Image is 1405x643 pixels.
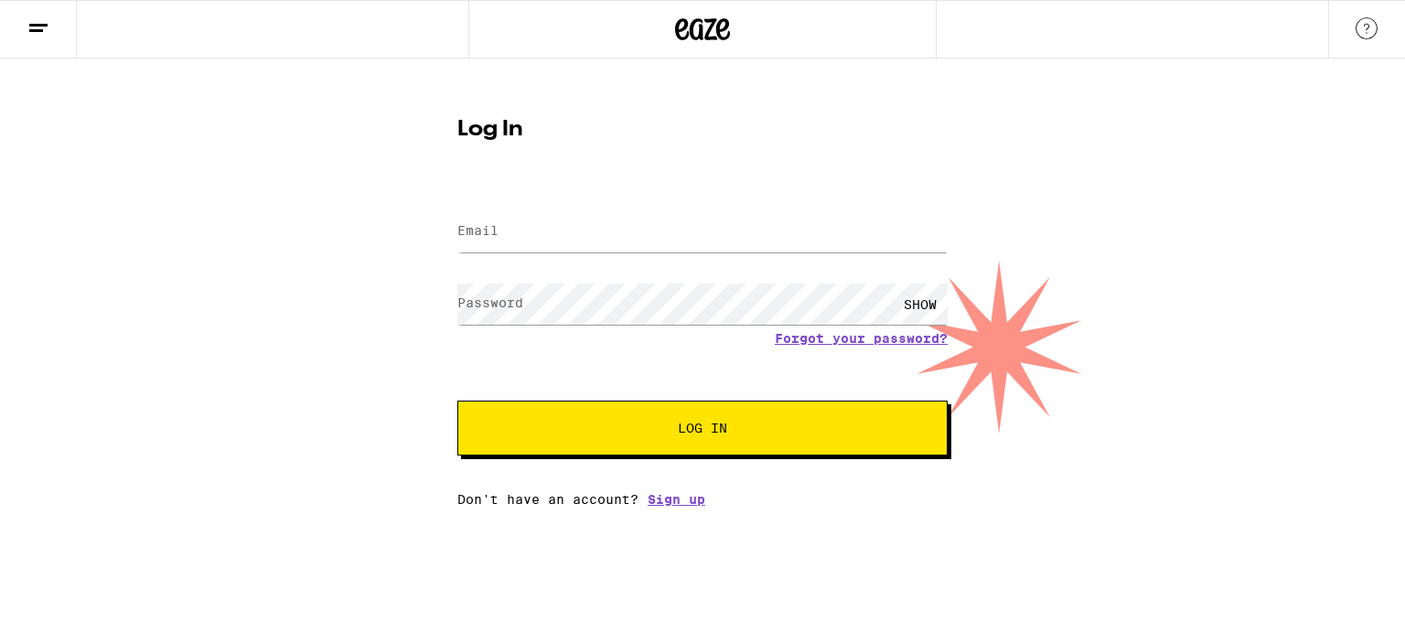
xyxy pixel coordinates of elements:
div: SHOW [893,284,948,325]
span: Log In [678,422,727,434]
button: Log In [457,401,948,455]
h1: Log In [457,119,948,141]
div: Don't have an account? [457,492,948,507]
a: Sign up [648,492,705,507]
label: Password [457,295,523,310]
label: Email [457,223,499,238]
input: Email [457,211,948,252]
a: Forgot your password? [775,331,948,346]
